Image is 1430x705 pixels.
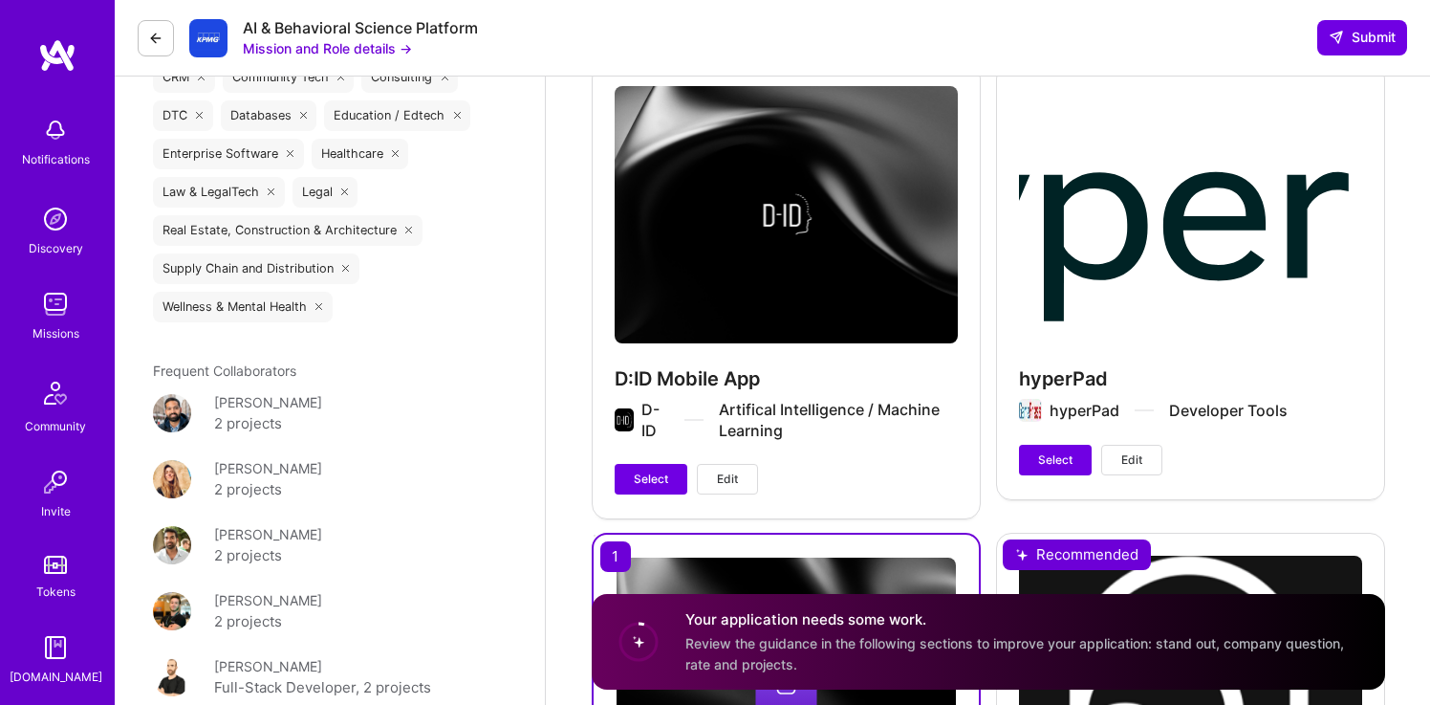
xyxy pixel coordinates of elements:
img: bell [36,111,75,149]
img: User Avatar [153,658,191,696]
button: Select [1019,445,1092,475]
button: Edit [1101,445,1162,475]
div: 2 projects [214,610,282,633]
i: icon Close [342,265,350,273]
button: Edit [697,464,758,495]
i: icon Close [315,303,323,311]
span: Review the guidance in the following sections to improve your application: stand out, company que... [685,636,1344,672]
div: Legal [292,177,358,208]
img: logo [38,38,76,73]
div: Full-Stack Developer, 2 projects [214,676,431,699]
div: Healthcare [312,139,409,169]
button: Select [615,464,687,495]
img: discovery [36,200,75,238]
div: [PERSON_NAME] [214,458,322,478]
a: User Avatar[PERSON_NAME]2 projects [153,458,507,501]
img: User Avatar [153,394,191,432]
div: [PERSON_NAME] [214,392,322,412]
div: Education / Edtech [324,100,470,131]
div: Community [25,416,86,436]
div: 2 projects [214,412,282,435]
img: Company Logo [189,19,227,57]
i: icon Close [287,150,294,158]
div: [PERSON_NAME] [214,524,322,544]
span: Edit [1121,452,1142,469]
span: Frequent Collaborators [153,363,296,379]
div: Discovery [29,238,83,258]
img: guide book [36,628,75,667]
div: Notifications [22,149,90,169]
div: [DOMAIN_NAME] [10,667,102,687]
img: User Avatar [153,460,191,498]
i: icon LeftArrowDark [148,31,163,46]
img: tokens [44,556,67,574]
a: User Avatar[PERSON_NAME]2 projects [153,392,507,435]
div: Enterprise Software [153,139,304,169]
i: icon Close [300,112,308,120]
img: User Avatar [153,526,191,564]
span: Select [634,471,668,488]
a: User Avatar[PERSON_NAME]Full-Stack Developer, 2 projects [153,656,507,699]
div: [PERSON_NAME] [214,590,322,610]
span: Select [1038,452,1072,469]
span: Submit [1329,28,1396,47]
div: Databases [221,100,317,131]
i: icon Close [392,150,400,158]
div: Missions [32,323,79,343]
img: User Avatar [153,592,191,630]
img: Community [32,370,78,416]
img: teamwork [36,285,75,323]
i: icon Close [441,74,448,81]
i: icon Close [198,74,206,81]
img: Invite [36,463,75,501]
i: icon Close [341,188,349,196]
span: Edit [717,471,738,488]
div: Consulting [361,62,458,93]
div: 2 projects [214,544,282,567]
button: Mission and Role details → [243,38,412,58]
a: User Avatar[PERSON_NAME]2 projects [153,524,507,567]
div: AI & Behavioral Science Platform [243,18,478,38]
a: User Avatar[PERSON_NAME]2 projects [153,590,507,633]
i: icon Close [337,74,345,81]
div: Community Tech [223,62,355,93]
div: [PERSON_NAME] [214,656,322,676]
div: Real Estate, Construction & Architecture [153,215,422,246]
div: DTC [153,100,213,131]
button: Submit [1317,20,1407,55]
div: CRM [153,62,215,93]
div: Supply Chain and Distribution [153,253,359,284]
div: Wellness & Mental Health [153,292,333,322]
i: icon Close [268,188,275,196]
i: icon Close [405,227,413,234]
div: Law & LegalTech [153,177,285,208]
h4: Your application needs some work. [685,610,1362,630]
div: Invite [41,501,71,521]
i: icon SendLight [1329,30,1344,45]
i: icon Close [196,112,204,120]
div: 2 projects [214,478,282,501]
i: icon Close [453,112,461,120]
div: Tokens [36,582,76,602]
